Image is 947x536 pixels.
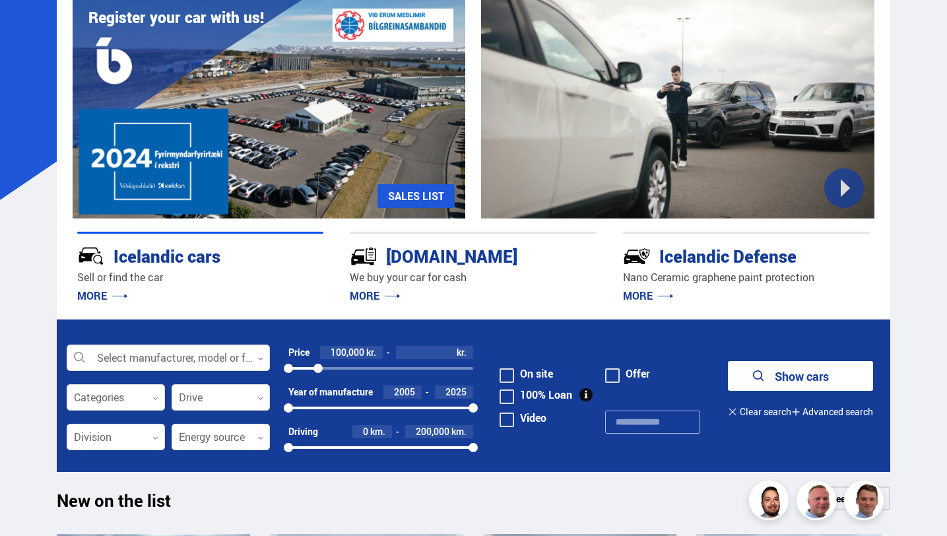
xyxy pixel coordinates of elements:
a: MORE [350,288,401,303]
a: SALES LIST [377,184,455,208]
font: Register your car with us! [88,7,264,28]
font: MORE [350,288,379,303]
font: 0 [363,425,368,438]
font: 200,000 [416,425,449,438]
img: nhp88E3Fdnt1Opn2.png [751,483,791,522]
font: Sell ​​or find the car [77,270,163,285]
font: 2025 [445,385,467,398]
font: Clear search [740,405,791,418]
img: -Svtn6bYgwAsiwNX.svg [623,242,651,270]
font: km. [370,425,385,438]
font: 100,000 [331,346,364,358]
font: Offer [626,366,650,381]
a: MORE [77,288,128,303]
img: tr5P-W3DuiFaO7aO.svg [350,242,377,270]
font: 100% Loan [520,387,572,402]
font: On site [520,366,553,381]
font: Advanced search [802,405,873,418]
font: Price [288,346,310,358]
font: Show cars [775,368,829,384]
font: Year of manufacture [288,385,373,398]
font: [DOMAIN_NAME] [386,244,517,268]
font: km. [451,425,467,438]
img: JRvxyua_JYH6wB4c.svg [77,242,105,270]
img: siFngHWaQ9KaOqBr.png [799,483,838,522]
button: Clear search [728,397,791,426]
font: MORE [77,288,107,303]
font: kr. [457,346,467,358]
font: MORE [623,288,653,303]
font: Icelandic Defense [659,244,797,268]
button: Advanced search [791,397,873,426]
button: Show cars [728,361,873,391]
button: Open LiveChat chat interface [11,5,50,45]
font: Nano Ceramic graphene paint protection [623,270,814,285]
img: FbJEzSuNWCJXmdc-.webp [846,483,886,522]
font: 2005 [394,385,415,398]
font: Driving [288,425,318,438]
font: Icelandic cars [114,244,220,268]
font: SALES LIST [388,189,444,203]
font: kr. [366,346,376,358]
font: Video [520,411,546,425]
font: New on the list [57,488,171,512]
font: We buy your car for cash [350,270,467,285]
a: MORE [623,288,674,303]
